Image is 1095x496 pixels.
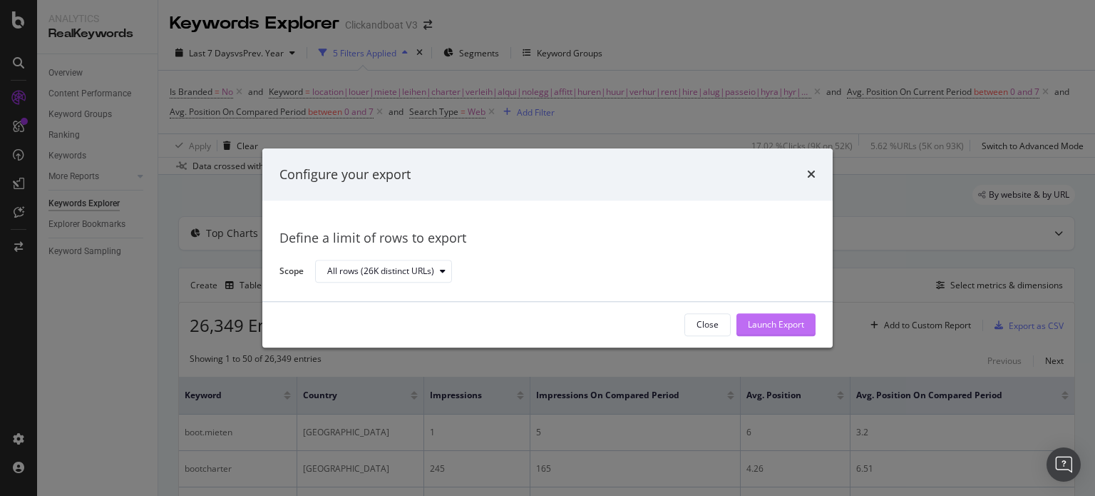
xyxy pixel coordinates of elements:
div: modal [262,148,833,348]
div: Define a limit of rows to export [279,230,816,248]
div: Configure your export [279,166,411,184]
div: Close [696,319,719,331]
div: Open Intercom Messenger [1047,447,1081,482]
label: Scope [279,265,304,280]
button: Close [684,313,731,336]
div: times [807,166,816,184]
button: Launch Export [736,313,816,336]
div: All rows (26K distinct URLs) [327,268,434,276]
div: Launch Export [748,319,804,331]
button: All rows (26K distinct URLs) [315,260,452,283]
